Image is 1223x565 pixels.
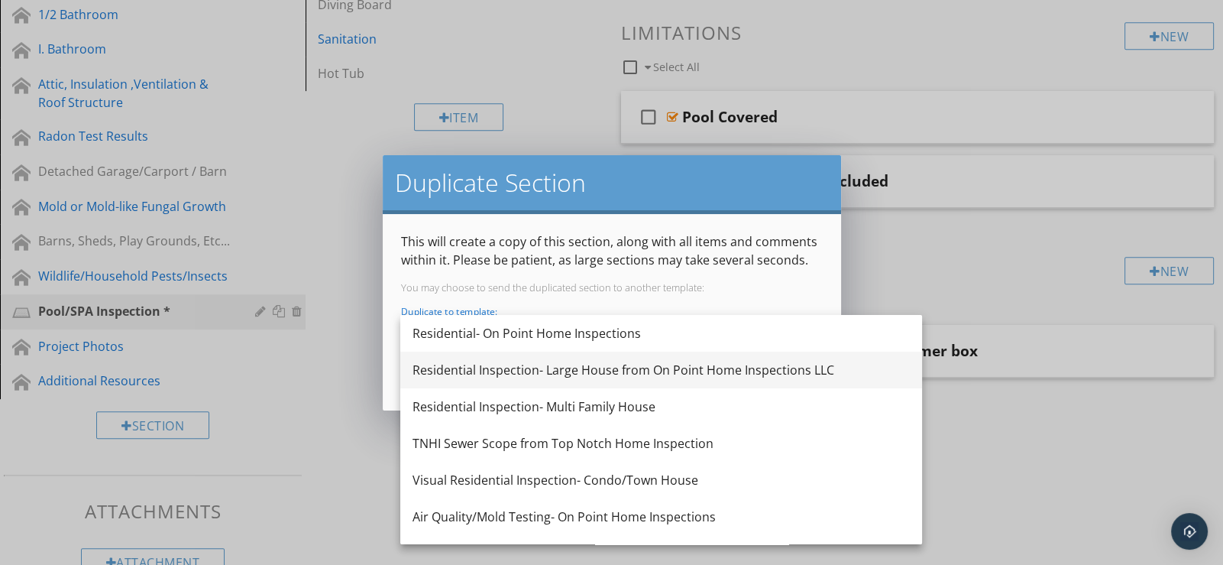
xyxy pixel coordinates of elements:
[413,361,910,379] div: Residential Inspection- Large House from On Point Home Inspections LLC
[413,471,910,489] div: Visual Residential Inspection- Condo/Town House
[1171,513,1208,550] div: Open Intercom Messenger
[401,232,823,269] p: This will create a copy of this section, along with all items and comments within it. Please be p...
[413,324,910,343] div: Residential- On Point Home Inspections
[413,508,910,526] div: Air Quality/Mold Testing- On Point Home Inspections
[413,434,910,453] div: TNHI Sewer Scope from Top Notch Home Inspection
[413,398,910,416] div: Residential Inspection- Multi Family House
[401,281,823,294] p: You may choose to send the duplicated section to another template:
[395,167,829,198] h2: Duplicate Section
